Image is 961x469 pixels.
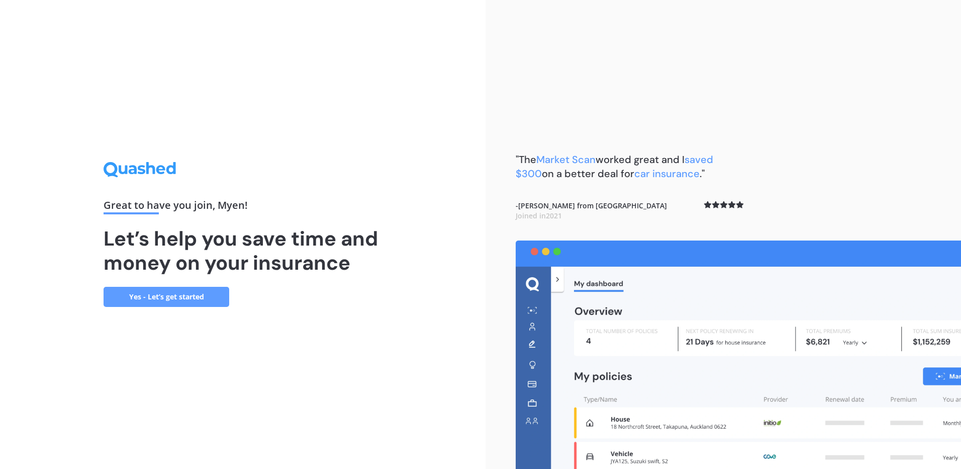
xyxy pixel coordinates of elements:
b: - [PERSON_NAME] from [GEOGRAPHIC_DATA] [516,201,667,220]
div: Great to have you join , Myen ! [104,200,382,214]
b: "The worked great and I on a better deal for ." [516,153,713,180]
h1: Let’s help you save time and money on your insurance [104,226,382,275]
span: saved $300 [516,153,713,180]
img: dashboard.webp [516,241,961,469]
span: car insurance [634,167,700,180]
span: Market Scan [536,153,596,166]
span: Joined in 2021 [516,211,562,220]
a: Yes - Let’s get started [104,287,229,307]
